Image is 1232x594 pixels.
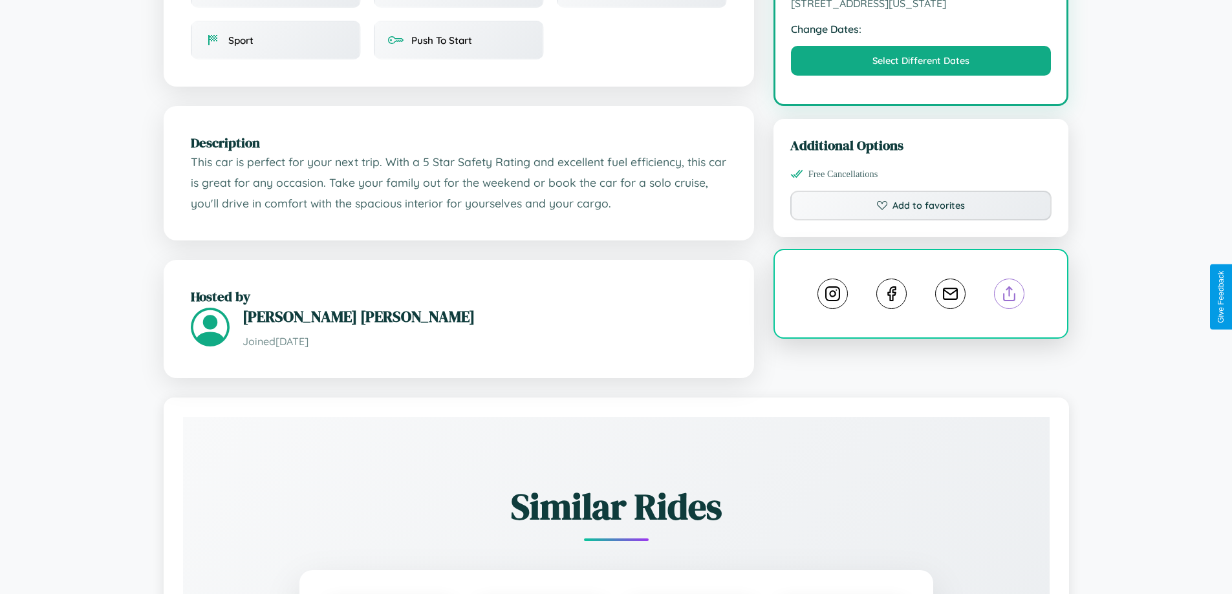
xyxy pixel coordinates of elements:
p: This car is perfect for your next trip. With a 5 Star Safety Rating and excellent fuel efficiency... [191,152,727,213]
div: Give Feedback [1216,271,1226,323]
p: Joined [DATE] [243,332,727,351]
span: Free Cancellations [808,169,878,180]
h3: [PERSON_NAME] [PERSON_NAME] [243,306,727,327]
span: Push To Start [411,34,472,47]
h3: Additional Options [790,136,1052,154]
span: Sport [228,34,254,47]
button: Add to favorites [790,191,1052,220]
h2: Hosted by [191,287,727,306]
h2: Description [191,133,727,152]
strong: Change Dates: [791,23,1052,36]
button: Select Different Dates [791,46,1052,76]
h2: Similar Rides [228,482,1004,531]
